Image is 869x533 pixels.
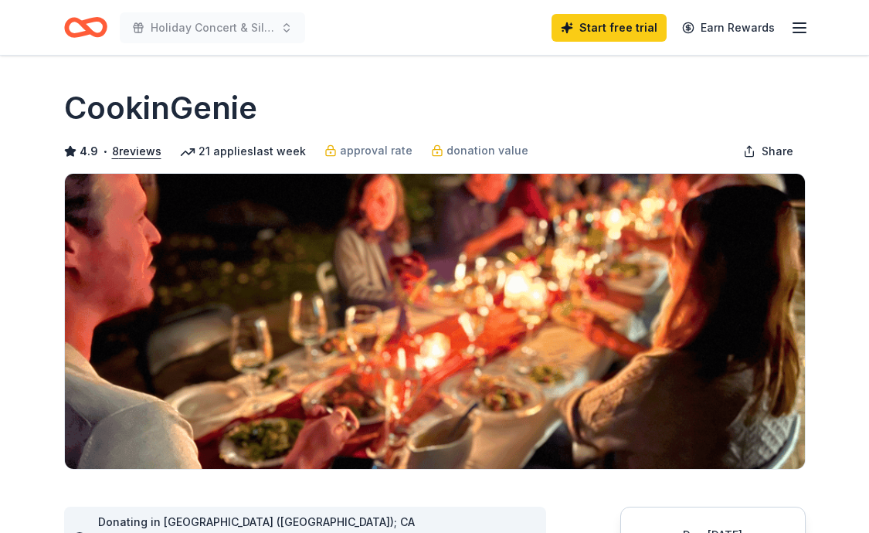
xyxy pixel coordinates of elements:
[340,141,412,160] span: approval rate
[102,145,107,158] span: •
[731,136,806,167] button: Share
[180,142,306,161] div: 21 applies last week
[762,142,793,161] span: Share
[673,14,784,42] a: Earn Rewards
[64,9,107,46] a: Home
[552,14,667,42] a: Start free trial
[64,87,257,130] h1: CookinGenie
[112,142,161,161] button: 8reviews
[151,19,274,37] span: Holiday Concert & Silent Auction
[431,141,528,160] a: donation value
[80,142,98,161] span: 4.9
[65,174,805,469] img: Image for CookinGenie
[120,12,305,43] button: Holiday Concert & Silent Auction
[446,141,528,160] span: donation value
[324,141,412,160] a: approval rate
